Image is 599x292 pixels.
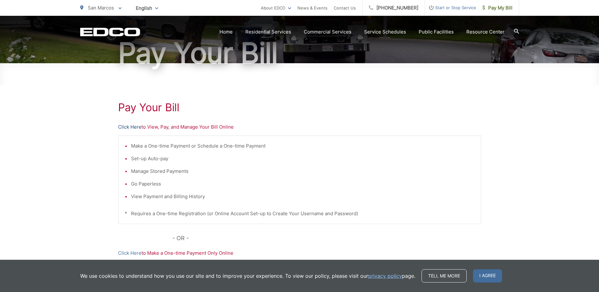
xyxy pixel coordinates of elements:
[118,249,481,257] p: to Make a One-time Payment Only Online
[482,4,512,12] span: Pay My Bill
[131,142,475,150] li: Make a One-time Payment or Schedule a One-time Payment
[131,3,163,14] span: English
[364,28,406,36] a: Service Schedules
[304,28,351,36] a: Commercial Services
[80,27,140,36] a: EDCD logo. Return to the homepage.
[422,269,467,283] a: Tell me more
[334,4,356,12] a: Contact Us
[118,123,141,131] a: Click Here
[219,28,233,36] a: Home
[368,272,402,280] a: privacy policy
[131,180,475,188] li: Go Paperless
[131,155,475,162] li: Set-up Auto-pay
[125,210,475,217] p: * Requires a One-time Registration (or Online Account Set-up to Create Your Username and Password)
[419,28,454,36] a: Public Facilities
[80,272,415,280] p: We use cookies to understand how you use our site and to improve your experience. To view our pol...
[118,101,481,114] h1: Pay Your Bill
[80,37,519,69] h1: Pay Your Bill
[473,269,502,283] span: I agree
[131,167,475,175] li: Manage Stored Payments
[118,123,481,131] p: to View, Pay, and Manage Your Bill Online
[118,249,141,257] a: Click Here
[131,193,475,200] li: View Payment and Billing History
[88,5,114,11] span: San Marcos
[466,28,505,36] a: Resource Center
[245,28,291,36] a: Residential Services
[297,4,327,12] a: News & Events
[172,234,481,243] p: - OR -
[261,4,291,12] a: About EDCO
